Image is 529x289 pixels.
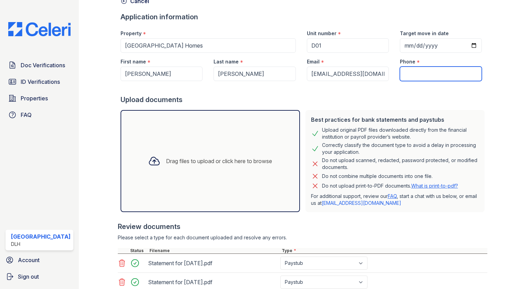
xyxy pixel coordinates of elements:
[121,95,487,104] div: Upload documents
[121,58,146,65] label: First name
[121,30,142,37] label: Property
[307,30,336,37] label: Unit number
[148,248,280,253] div: Filename
[21,94,48,102] span: Properties
[118,234,487,241] div: Please select a type for each document uploaded and resolve any errors.
[307,58,320,65] label: Email
[280,248,487,253] div: Type
[322,142,479,156] div: Correctly classify the document type to avoid a delay in processing your application.
[322,200,401,206] a: [EMAIL_ADDRESS][DOMAIN_NAME]
[148,277,278,288] div: Statement for [DATE].pdf
[214,58,239,65] label: Last name
[118,222,487,231] div: Review documents
[6,58,73,72] a: Doc Verifications
[6,75,73,89] a: ID Verifications
[400,30,449,37] label: Target move in date
[18,272,39,281] span: Sign out
[166,157,272,165] div: Drag files to upload or click here to browse
[121,12,487,22] div: Application information
[400,58,415,65] label: Phone
[11,232,71,241] div: [GEOGRAPHIC_DATA]
[129,248,148,253] div: Status
[148,258,278,269] div: Statement for [DATE].pdf
[388,193,397,199] a: FAQ
[11,241,71,248] div: DLH
[6,108,73,122] a: FAQ
[21,61,65,69] span: Doc Verifications
[3,22,76,36] img: CE_Logo_Blue-a8612792a0a2168367f1c8372b55b34899dd931a85d93a1a3d3e32e68fde9ad4.png
[311,193,479,207] p: For additional support, review our , start a chat with us below, or email us at
[411,183,458,189] a: What is print-to-pdf?
[322,157,479,171] div: Do not upload scanned, redacted, password protected, or modified documents.
[322,172,433,180] div: Do not combine multiple documents into one file.
[322,127,479,140] div: Upload original PDF files downloaded directly from the financial institution or payroll provider’...
[3,270,76,283] a: Sign out
[18,256,40,264] span: Account
[6,91,73,105] a: Properties
[322,182,458,189] p: Do not upload print-to-PDF documents.
[21,111,32,119] span: FAQ
[21,78,60,86] span: ID Verifications
[3,253,76,267] a: Account
[311,116,479,124] div: Best practices for bank statements and paystubs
